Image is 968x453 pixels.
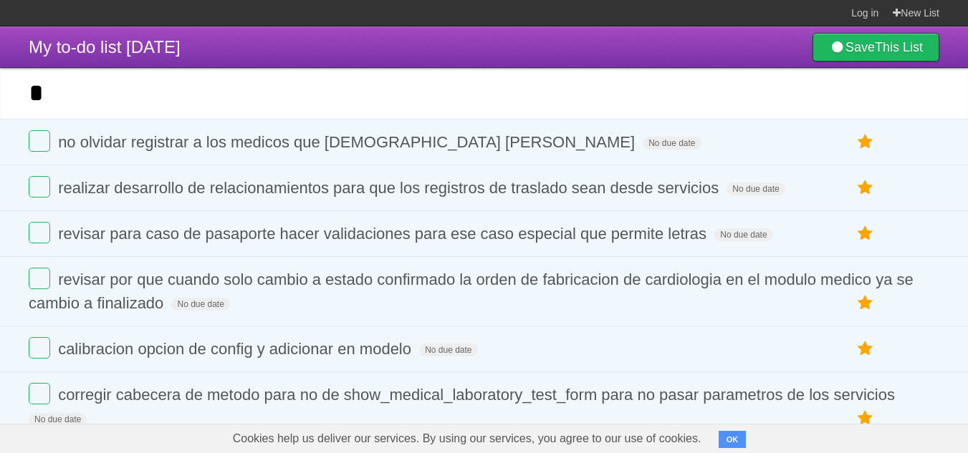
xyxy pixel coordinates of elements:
[58,386,898,404] span: corregir cabecera de metodo para no de show_medical_laboratory_test_form para no pasar parametros...
[29,130,50,152] label: Done
[58,179,722,197] span: realizar desarrollo de relacionamientos para que los registros de traslado sean desde servicios
[852,222,879,245] label: Star task
[171,298,229,311] span: No due date
[58,340,415,358] span: calibracion opcion de config y adicionar en modelo
[852,291,879,315] label: Star task
[29,383,50,404] label: Done
[29,337,50,359] label: Done
[58,133,638,151] span: no olvidar registrar a los medicos que [DEMOGRAPHIC_DATA] [PERSON_NAME]
[875,40,923,54] b: This List
[58,225,710,243] span: revisar para caso de pasaporte hacer validaciones para ese caso especial que permite letras
[719,431,747,448] button: OK
[419,344,477,356] span: No due date
[714,228,772,241] span: No due date
[29,268,50,289] label: Done
[852,337,879,361] label: Star task
[852,130,879,154] label: Star task
[813,33,939,62] a: SaveThis List
[643,137,701,150] span: No due date
[29,222,50,243] label: Done
[219,424,716,453] span: Cookies help us deliver our services. By using our services, you agree to our use of cookies.
[852,406,879,430] label: Star task
[852,176,879,200] label: Star task
[29,413,87,426] span: No due date
[727,182,785,195] span: No due date
[29,271,914,312] span: revisar por que cuando solo cambio a estado confirmado la orden de fabricacion de cardiologia en ...
[29,37,181,57] span: My to-do list [DATE]
[29,176,50,198] label: Done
